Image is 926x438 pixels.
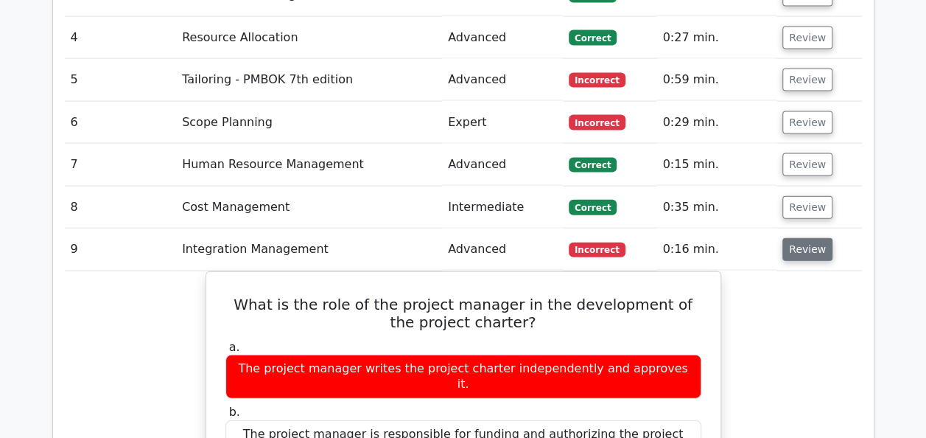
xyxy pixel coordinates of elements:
[656,17,776,59] td: 0:27 min.
[569,243,625,257] span: Incorrect
[442,102,563,144] td: Expert
[656,229,776,271] td: 0:16 min.
[569,73,625,88] span: Incorrect
[782,196,832,219] button: Review
[782,238,832,261] button: Review
[224,296,703,331] h5: What is the role of the project manager in the development of the project charter?
[65,187,177,229] td: 8
[442,144,563,186] td: Advanced
[65,229,177,271] td: 9
[176,17,442,59] td: Resource Allocation
[176,229,442,271] td: Integration Management
[176,59,442,101] td: Tailoring - PMBOK 7th edition
[442,59,563,101] td: Advanced
[569,30,617,45] span: Correct
[442,187,563,229] td: Intermediate
[65,59,177,101] td: 5
[229,405,240,419] span: b.
[782,69,832,91] button: Review
[656,102,776,144] td: 0:29 min.
[569,200,617,215] span: Correct
[65,17,177,59] td: 4
[782,153,832,176] button: Review
[229,340,240,354] span: a.
[569,158,617,173] span: Correct
[65,102,177,144] td: 6
[656,144,776,186] td: 0:15 min.
[569,115,625,130] span: Incorrect
[65,144,177,186] td: 7
[656,187,776,229] td: 0:35 min.
[225,355,701,399] div: The project manager writes the project charter independently and approves it.
[176,144,442,186] td: Human Resource Management
[442,229,563,271] td: Advanced
[782,27,832,49] button: Review
[442,17,563,59] td: Advanced
[176,187,442,229] td: Cost Management
[782,111,832,134] button: Review
[656,59,776,101] td: 0:59 min.
[176,102,442,144] td: Scope Planning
